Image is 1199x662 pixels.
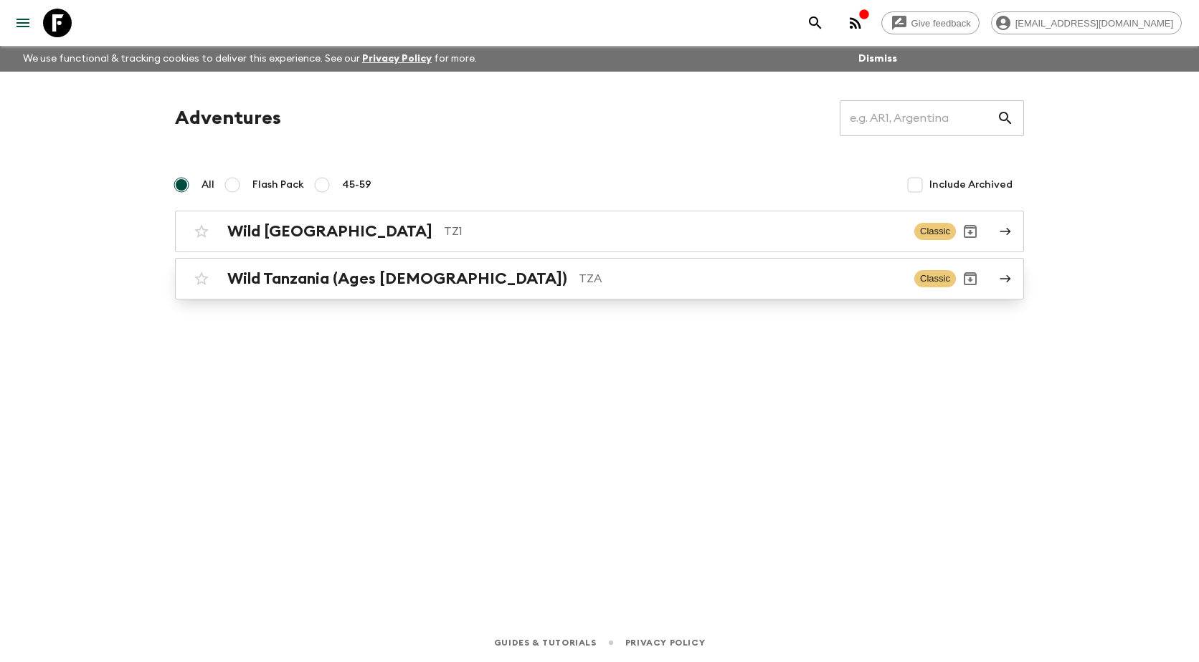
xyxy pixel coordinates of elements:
[840,98,997,138] input: e.g. AR1, Argentina
[252,178,304,192] span: Flash Pack
[342,178,371,192] span: 45-59
[9,9,37,37] button: menu
[1008,18,1181,29] span: [EMAIL_ADDRESS][DOMAIN_NAME]
[175,211,1024,252] a: Wild [GEOGRAPHIC_DATA]TZ1ClassicArchive
[202,178,214,192] span: All
[494,635,597,651] a: Guides & Tutorials
[904,18,979,29] span: Give feedback
[175,104,281,133] h1: Adventures
[17,46,483,72] p: We use functional & tracking cookies to deliver this experience. See our for more.
[227,222,432,241] h2: Wild [GEOGRAPHIC_DATA]
[956,217,985,246] button: Archive
[956,264,985,293] button: Archive
[991,11,1182,34] div: [EMAIL_ADDRESS][DOMAIN_NAME]
[881,11,980,34] a: Give feedback
[227,269,567,288] h2: Wild Tanzania (Ages [DEMOGRAPHIC_DATA])
[175,258,1024,299] a: Wild Tanzania (Ages [DEMOGRAPHIC_DATA])TZAClassicArchive
[362,54,432,64] a: Privacy Policy
[855,49,901,69] button: Dismiss
[579,270,903,287] p: TZA
[929,178,1013,192] span: Include Archived
[801,9,830,37] button: search adventures
[914,270,956,287] span: Classic
[625,635,705,651] a: Privacy Policy
[914,223,956,240] span: Classic
[444,223,903,240] p: TZ1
